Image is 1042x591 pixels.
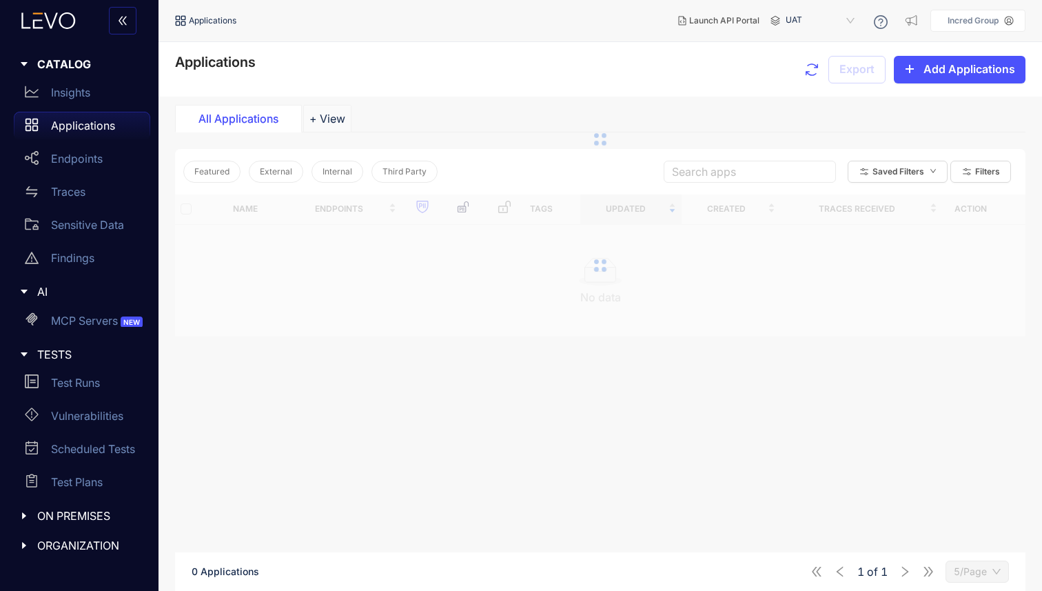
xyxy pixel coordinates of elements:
span: AI [37,286,139,298]
p: Incred Group [948,16,999,26]
button: External [249,161,303,183]
p: Applications [51,119,115,132]
p: Vulnerabilities [51,410,123,422]
p: MCP Servers [51,314,145,327]
span: External [260,167,292,177]
a: Findings [14,244,150,277]
span: Internal [323,167,352,177]
button: Internal [311,161,363,183]
button: plusAdd Applications [894,56,1025,83]
span: 5/Page [954,561,1001,582]
a: Test Plans [14,468,150,501]
p: Test Plans [51,476,103,488]
a: Endpoints [14,145,150,178]
span: ORGANIZATION [37,539,139,552]
span: Filters [975,167,1000,177]
span: warning [25,251,39,265]
span: Featured [194,167,229,177]
span: 1 [857,565,864,578]
span: Applications [175,54,256,70]
p: Endpoints [51,152,103,165]
a: Sensitive Data [14,211,150,244]
span: swap [25,185,39,199]
div: AI [8,277,150,306]
span: caret-right [19,511,29,521]
span: CATALOG [37,58,139,70]
a: Applications [14,112,150,145]
span: Third Party [382,167,427,177]
span: TESTS [37,348,139,361]
p: Findings [51,252,94,264]
button: Featured [183,161,241,183]
div: TESTS [8,340,150,369]
span: 1 [881,565,888,578]
button: Launch API Portal [667,10,770,32]
span: Saved Filters [872,167,924,177]
button: Filters [950,161,1011,183]
span: caret-right [19,541,29,550]
p: Sensitive Data [51,219,124,231]
span: of [857,565,888,578]
span: NEW [121,317,143,328]
p: Test Runs [51,377,100,389]
p: Insights [51,86,90,99]
span: 0 Applications [192,565,259,577]
button: Saved Filtersdown [848,161,948,183]
span: plus [904,63,915,76]
div: CATALOG [8,50,150,79]
div: ON PREMISES [8,501,150,530]
a: Test Runs [14,369,150,402]
p: Traces [51,186,85,198]
span: caret-right [19,59,29,69]
span: double-left [117,15,128,28]
button: double-left [109,7,136,34]
span: Launch API Portal [689,16,759,26]
button: Third Party [371,161,438,183]
span: caret-right [19,350,29,359]
span: ON PREMISES [37,510,139,522]
span: Applications [189,16,236,26]
a: Scheduled Tests [14,435,150,468]
a: Insights [14,79,150,112]
div: All Applications [187,112,290,125]
p: Scheduled Tests [51,443,135,455]
button: Export [828,56,886,83]
button: Add tab [303,105,351,132]
div: ORGANIZATION [8,531,150,560]
a: Traces [14,178,150,211]
span: caret-right [19,287,29,297]
span: Add Applications [923,63,1015,75]
span: down [930,168,937,175]
span: UAT [786,10,857,32]
a: MCP ServersNEW [14,307,150,340]
a: Vulnerabilities [14,402,150,435]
